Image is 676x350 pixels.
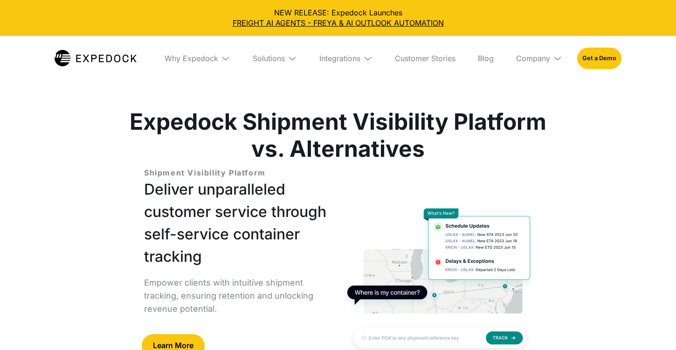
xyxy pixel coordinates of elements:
div: Integrations [319,54,360,63]
a: Customer Stories [387,36,463,81]
p: Empower clients with intuitive shipment tracking, ensuring retention and unlocking revenue potent... [144,276,331,315]
div: NEW RELEASE: Expedock Launches [7,7,669,28]
h1: Deliver unparalleled customer service through self-service container tracking [144,178,331,268]
a: Get a Demo [577,48,621,69]
div: Solutions [253,54,285,63]
a: Blog [470,36,501,81]
a: FREIGHT AI AGENTS - FREYA & AI OUTLOOK AUTOMATION [7,18,669,28]
h1: Expedock Shipment Visibility Platform vs. Alternatives [129,108,547,162]
div: Company [516,54,550,63]
p: Shipment Visibility Platform [144,167,266,178]
div: Why Expedock [165,54,218,63]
